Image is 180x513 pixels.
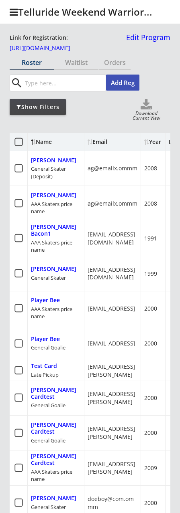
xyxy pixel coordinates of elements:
button: Add Reg [106,75,139,91]
div: doeboy@com.ommm [88,495,137,511]
button: search [10,77,23,89]
div: General Goalie [31,402,65,409]
div: Email [88,139,137,145]
div: [EMAIL_ADDRESS][PERSON_NAME] [88,460,137,476]
div: [EMAIL_ADDRESS][DOMAIN_NAME] [88,266,137,281]
a: Edit Program [123,34,170,48]
div: 2000 [144,305,157,313]
div: [PERSON_NAME] Bacon1 [31,224,81,237]
div: Year [144,139,162,145]
div: AAA Skaters price name [31,305,81,320]
div: 2000 [144,499,157,507]
div: 2000 [144,429,157,437]
div: 1999 [144,270,157,278]
div: [PERSON_NAME] [31,192,76,199]
div: Player Bee [31,336,60,343]
div: ag@emailx.ommm [88,164,137,172]
div: Test Card [31,363,57,370]
div: [EMAIL_ADDRESS][PERSON_NAME] [88,363,137,378]
button: Click to download full roster. Your browser settings may try to block it, check your security set... [140,99,152,111]
a: [URL][DOMAIN_NAME] [10,45,90,54]
div: Telluride Weekend Warrior... [10,7,152,17]
div: General Goalie [31,344,65,351]
div: Roster [10,59,54,66]
div: [PERSON_NAME] Cardtest [31,422,81,435]
div: Player Bee [31,297,60,304]
div: [EMAIL_ADDRESS][PERSON_NAME] [88,425,137,440]
div: [EMAIL_ADDRESS] [88,305,135,313]
div: General Skater [31,274,66,281]
div: [EMAIL_ADDRESS] [88,339,135,347]
div: 2008 [144,164,157,172]
div: [PERSON_NAME] [31,495,76,502]
div: General Goalie [31,437,65,444]
input: Type here... [23,75,106,91]
div: [PERSON_NAME] Cardtest [31,453,81,467]
div: Show Filters [10,103,66,111]
div: General Skater [31,503,66,511]
div: Orders [99,59,131,66]
div: [EMAIL_ADDRESS][DOMAIN_NAME] [88,230,137,246]
div: [PERSON_NAME] [31,157,76,164]
div: AAA Skaters price name [31,239,81,253]
div: [EMAIL_ADDRESS][PERSON_NAME] [88,390,137,406]
div: ag@emailx.ommm [88,200,137,208]
div: 2009 [144,464,157,472]
div: Download Current View [130,111,163,122]
div: 2000 [144,339,157,347]
div: Link for Registration: [10,34,69,42]
div: AAA Skaters price name [31,200,81,215]
div: Late Pickup [31,371,59,378]
div: 2008 [144,200,157,208]
div: Waitlist [54,59,98,66]
div: [PERSON_NAME] Cardtest [31,387,81,400]
div: General Skater (Deposit) [31,165,81,180]
div: 2000 [144,394,157,402]
div: [PERSON_NAME] [31,266,76,273]
div: AAA Skaters price name [31,468,81,483]
div: Name [31,139,96,145]
div: 1991 [144,234,157,242]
